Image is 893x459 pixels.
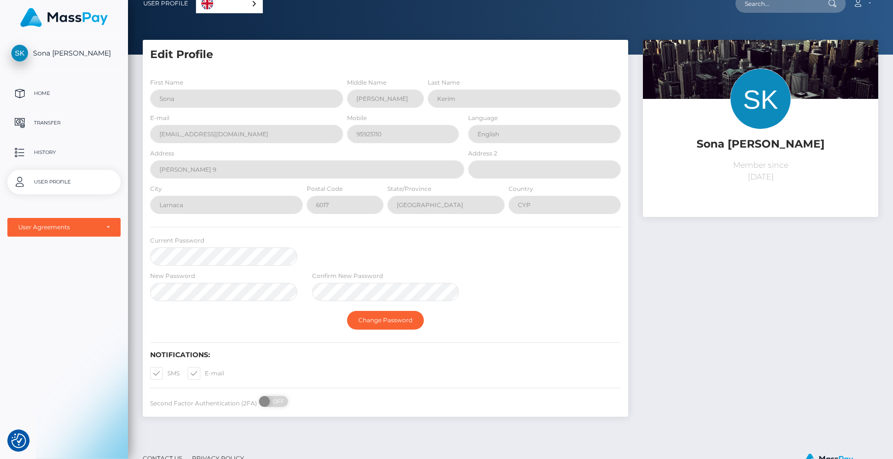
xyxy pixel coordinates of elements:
[11,116,117,130] p: Transfer
[150,149,174,158] label: Address
[387,184,431,193] label: State/Province
[150,272,195,280] label: New Password
[11,86,117,101] p: Home
[7,218,121,237] button: User Agreements
[468,114,498,122] label: Language
[20,8,108,27] img: MassPay
[7,140,121,165] a: History
[650,159,871,183] p: Member since [DATE]
[150,351,621,359] h6: Notifications:
[650,137,871,152] h5: Sona [PERSON_NAME]
[347,78,386,87] label: Middle Name
[188,367,224,380] label: E-mail
[264,396,289,407] span: OFF
[347,311,424,330] button: Change Password
[312,272,383,280] label: Confirm New Password
[643,40,878,197] img: ...
[347,114,367,122] label: Mobile
[11,145,117,160] p: History
[7,81,121,106] a: Home
[7,49,121,58] span: Sona [PERSON_NAME]
[150,114,169,122] label: E-mail
[428,78,460,87] label: Last Name
[150,236,204,245] label: Current Password
[307,184,343,193] label: Postal Code
[18,223,99,231] div: User Agreements
[7,170,121,194] a: User Profile
[150,47,621,62] h5: Edit Profile
[150,399,257,408] label: Second Factor Authentication (2FA)
[150,78,183,87] label: First Name
[468,149,497,158] label: Address 2
[7,111,121,135] a: Transfer
[150,184,162,193] label: City
[150,367,180,380] label: SMS
[11,433,26,448] button: Consent Preferences
[509,184,533,193] label: Country
[11,433,26,448] img: Revisit consent button
[11,175,117,189] p: User Profile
